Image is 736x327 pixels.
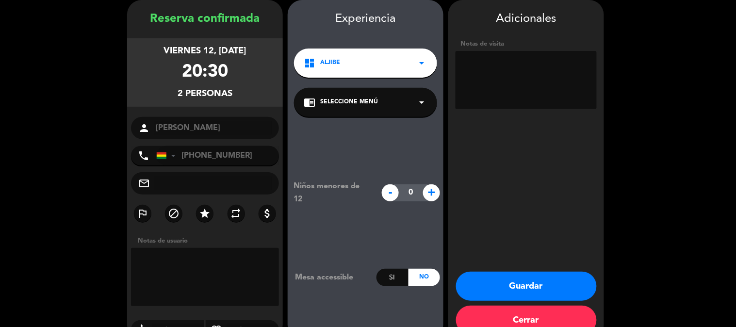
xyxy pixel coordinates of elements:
span: Seleccione Menú [320,98,378,107]
div: viernes 12, [DATE] [164,44,246,58]
div: Adicionales [456,10,597,29]
div: Mesa accessible [288,271,376,284]
div: 2 personas [178,87,232,101]
i: dashboard [304,57,315,69]
span: Aljibe [320,58,340,68]
i: person [138,122,150,134]
button: Guardar [456,272,597,301]
i: arrow_drop_down [416,57,427,69]
i: chrome_reader_mode [304,97,315,108]
i: outlined_flag [137,208,148,219]
div: Bolivia: +591 [157,147,179,165]
div: Si [376,269,408,286]
i: block [168,208,180,219]
i: star [199,208,211,219]
div: Notas de usuario [133,236,283,246]
div: Niños menores de 12 [286,180,377,205]
div: 20:30 [182,58,228,87]
i: repeat [230,208,242,219]
i: attach_money [262,208,273,219]
div: Notas de visita [456,39,597,49]
i: arrow_drop_down [416,97,427,108]
i: mail_outline [138,178,150,189]
div: Reserva confirmada [127,10,283,29]
i: phone [138,150,149,162]
span: + [423,184,440,201]
div: No [409,269,440,286]
div: Experiencia [288,10,443,29]
span: - [382,184,399,201]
